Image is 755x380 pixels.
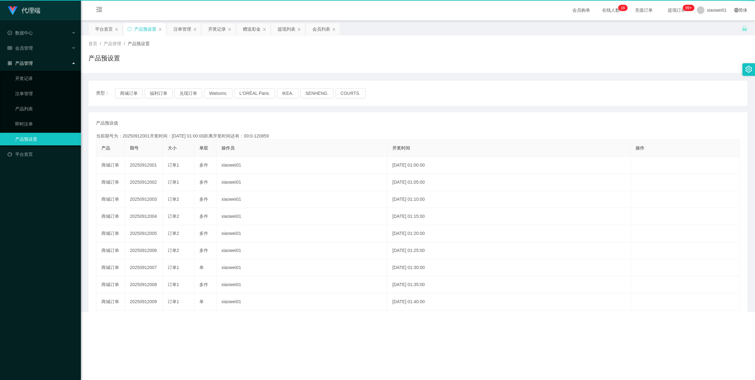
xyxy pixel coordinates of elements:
td: xiaowei01 [216,225,387,242]
td: 商城订单 [96,208,125,225]
span: 期号 [130,145,139,150]
td: 20250912004 [125,208,163,225]
td: [DATE] 01:40:00 [387,293,630,310]
td: [DATE] 01:15:00 [387,208,630,225]
td: 商城订单 [96,191,125,208]
td: 商城订单 [96,242,125,259]
span: 多件 [199,180,208,185]
div: 提现列表 [278,23,295,35]
span: 多件 [199,162,208,168]
div: 注单管理 [173,23,191,35]
td: xiaowei01 [216,276,387,293]
td: [DATE] 01:10:00 [387,191,630,208]
img: logo.9652507e.png [8,6,18,15]
div: 开奖记录 [208,23,226,35]
a: 注单管理 [15,87,76,100]
span: 产品管理 [8,61,33,66]
p: 1 [621,5,623,11]
td: xiaowei01 [216,293,387,310]
p: 6 [623,5,625,11]
span: 订单1 [168,265,179,270]
td: 20250912002 [125,174,163,191]
td: 20250912005 [125,225,163,242]
i: 图标: global [734,8,739,12]
div: 会员列表 [312,23,330,35]
i: 图标: close [115,28,118,31]
span: 产品预设值 [96,120,118,126]
span: 产品 [101,145,110,150]
h1: 代理端 [21,0,40,21]
td: [DATE] 01:20:00 [387,225,630,242]
i: 图标: menu-fold [88,0,110,21]
span: 多件 [199,197,208,202]
i: 图标: appstore-o [8,61,12,65]
td: 20250912003 [125,191,163,208]
span: 单双 [199,145,208,150]
a: 产品列表 [15,102,76,115]
span: 操作员 [221,145,235,150]
td: 20250912010 [125,310,163,328]
span: 单 [199,265,204,270]
button: L'ORÉAL Paris. [234,88,275,98]
span: 充值订单 [632,8,656,12]
button: SENHENG. [300,88,334,98]
h1: 产品预设置 [88,53,120,63]
i: 图标: close [263,28,266,31]
sup: 1183 [683,5,694,11]
i: 图标: check-circle-o [8,31,12,35]
div: 产品预设置 [134,23,156,35]
i: 图标: close [297,28,301,31]
td: 20250912001 [125,157,163,174]
span: 订单1 [168,180,179,185]
a: 产品预设置 [15,133,76,145]
span: 订单2 [168,197,179,202]
span: 订单1 [168,282,179,287]
button: 兑现订单 [174,88,202,98]
span: 订单1 [168,299,179,304]
span: 开奖时间 [392,145,410,150]
button: Watsons. [204,88,233,98]
div: 赠送彩金 [243,23,261,35]
td: 商城订单 [96,310,125,328]
td: [DATE] 01:30:00 [387,259,630,276]
span: 操作 [636,145,644,150]
span: 首页 [88,41,97,46]
div: 平台首页 [95,23,113,35]
i: 图标: sync [127,27,132,31]
span: 多件 [199,282,208,287]
td: xiaowei01 [216,174,387,191]
span: 数据中心 [8,30,33,35]
i: 图标: close [228,28,232,31]
i: 图标: close [158,28,162,31]
button: COURTS. [335,88,365,98]
a: 即时注单 [15,118,76,130]
div: 2021 [86,298,750,304]
td: [DATE] 01:05:00 [387,174,630,191]
td: 20250912006 [125,242,163,259]
span: 类型： [96,88,115,98]
button: 商城订单 [115,88,143,98]
td: xiaowei01 [216,259,387,276]
sup: 16 [618,5,627,11]
i: 图标: close [193,28,197,31]
div: 当前期号为：20250912001开奖时间：[DATE] 01:00:00距离开奖时间还有：00:0-120859 [96,133,740,139]
span: / [124,41,125,46]
i: 图标: close [332,28,336,31]
button: 福利订单 [145,88,172,98]
span: 订单1 [168,162,179,168]
span: 在线人数 [599,8,623,12]
span: / [100,41,101,46]
td: 商城订单 [96,225,125,242]
td: xiaowei01 [216,191,387,208]
span: 大小 [168,145,177,150]
span: 提现订单 [665,8,689,12]
td: 20250912007 [125,259,163,276]
td: [DATE] 01:35:00 [387,276,630,293]
td: xiaowei01 [216,310,387,328]
span: 订单2 [168,248,179,253]
td: 20250912009 [125,293,163,310]
a: 开奖记录 [15,72,76,85]
td: [DATE] 01:45:00 [387,310,630,328]
i: 图标: setting [745,66,752,73]
a: 图标: dashboard平台首页 [8,148,76,161]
